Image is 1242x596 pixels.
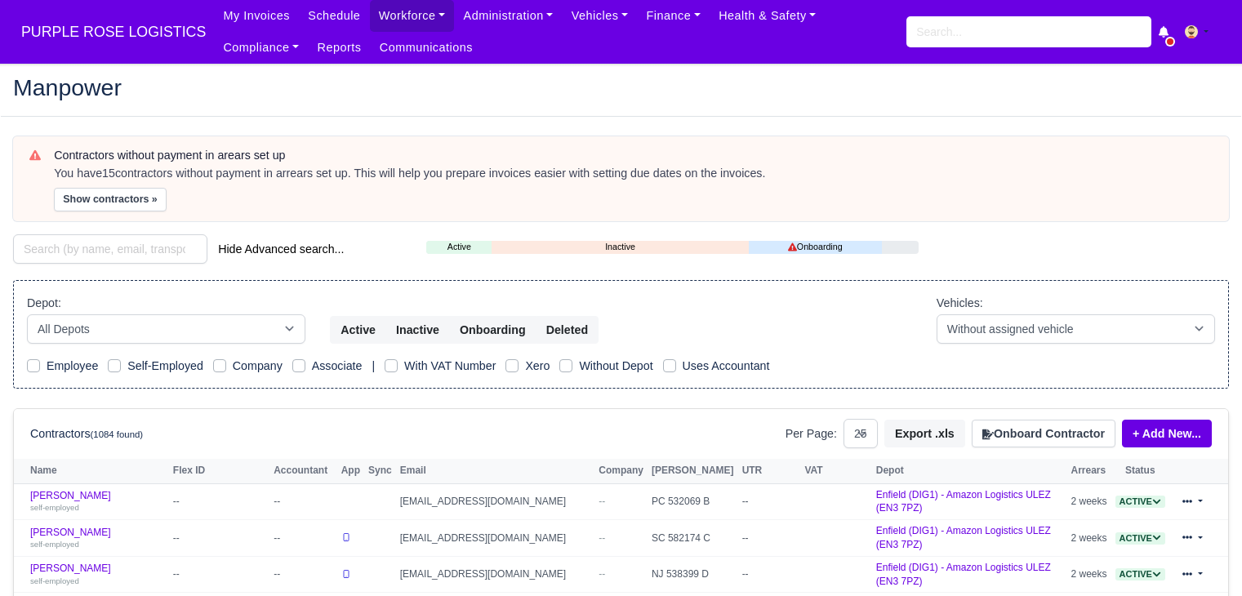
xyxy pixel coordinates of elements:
div: + Add New... [1115,420,1212,447]
label: With VAT Number [404,357,496,376]
span: Active [1115,496,1165,508]
small: self-employed [30,576,79,585]
td: -- [738,556,801,593]
span: Active [1115,568,1165,580]
td: 2 weeks [1067,556,1111,593]
td: SC 582174 C [648,520,738,557]
input: Search... [906,16,1151,47]
button: Active [330,316,386,344]
a: PURPLE ROSE LOGISTICS [13,16,214,48]
label: Without Depot [579,357,652,376]
td: PC 532069 B [648,483,738,520]
label: Xero [525,357,550,376]
small: (1084 found) [91,429,144,439]
th: Name [14,459,169,483]
td: -- [738,483,801,520]
a: Enfield (DIG1) - Amazon Logistics ULEZ (EN3 7PZ) [876,525,1051,550]
a: Onboarding [749,240,883,254]
div: You have contractors without payment in arrears set up. This will help you prepare invoices easie... [54,166,1213,182]
button: Show contractors » [54,188,167,211]
label: Self-Employed [127,357,203,376]
td: 2 weeks [1067,520,1111,557]
button: Onboard Contractor [972,420,1115,447]
a: + Add New... [1122,420,1212,447]
a: Communications [371,32,483,64]
span: Active [1115,532,1165,545]
td: -- [169,556,269,593]
a: Active [426,240,492,254]
h6: Contractors without payment in arears set up [54,149,1213,162]
small: self-employed [30,540,79,549]
th: Status [1111,459,1169,483]
a: [PERSON_NAME] self-employed [30,563,165,586]
th: App [337,459,364,483]
td: 2 weeks [1067,483,1111,520]
td: -- [269,520,337,557]
a: [PERSON_NAME] self-employed [30,490,165,514]
td: -- [738,520,801,557]
a: Reports [308,32,370,64]
label: Company [233,357,283,376]
button: Hide Advanced search... [207,235,354,263]
a: [PERSON_NAME] self-employed [30,527,165,550]
label: Employee [47,357,98,376]
th: UTR [738,459,801,483]
a: Enfield (DIG1) - Amazon Logistics ULEZ (EN3 7PZ) [876,489,1051,514]
th: [PERSON_NAME] [648,459,738,483]
strong: 15 [102,167,115,180]
td: NJ 538399 D [648,556,738,593]
input: Search (by name, email, transporter id) ... [13,234,207,264]
a: Inactive [492,240,748,254]
h6: Contractors [30,427,143,441]
div: Manpower [1,63,1241,116]
th: Company [594,459,648,483]
td: -- [169,483,269,520]
td: -- [269,556,337,593]
button: Export .xls [884,420,965,447]
th: Email [396,459,595,483]
th: VAT [800,459,871,483]
label: Associate [312,357,363,376]
button: Deleted [536,316,599,344]
span: -- [599,496,605,507]
th: Sync [364,459,396,483]
a: Active [1115,496,1165,507]
button: Onboarding [449,316,536,344]
span: | [372,359,375,372]
td: -- [269,483,337,520]
a: Active [1115,532,1165,544]
td: -- [169,520,269,557]
label: Depot: [27,294,61,313]
button: Inactive [385,316,450,344]
a: Compliance [214,32,308,64]
th: Arrears [1067,459,1111,483]
label: Per Page: [786,425,837,443]
label: Vehicles: [937,294,983,313]
th: Flex ID [169,459,269,483]
span: -- [599,532,605,544]
td: [EMAIL_ADDRESS][DOMAIN_NAME] [396,483,595,520]
a: Enfield (DIG1) - Amazon Logistics ULEZ (EN3 7PZ) [876,562,1051,587]
span: -- [599,568,605,580]
h2: Manpower [13,76,1229,99]
td: [EMAIL_ADDRESS][DOMAIN_NAME] [396,556,595,593]
a: Active [1115,568,1165,580]
th: Depot [872,459,1067,483]
label: Uses Accountant [683,357,770,376]
td: [EMAIL_ADDRESS][DOMAIN_NAME] [396,520,595,557]
th: Accountant [269,459,337,483]
small: self-employed [30,503,79,512]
